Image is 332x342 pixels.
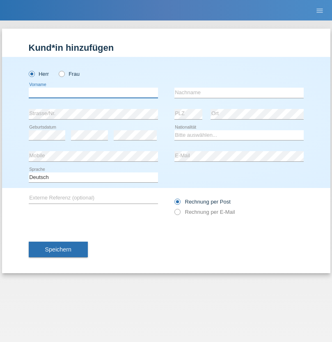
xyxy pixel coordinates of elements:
i: menu [316,7,324,15]
button: Speichern [29,242,88,257]
label: Rechnung per Post [174,199,231,205]
input: Rechnung per Post [174,199,180,209]
input: Rechnung per E-Mail [174,209,180,219]
a: menu [311,8,328,13]
h1: Kund*in hinzufügen [29,43,304,53]
span: Speichern [45,246,71,253]
label: Frau [59,71,80,77]
label: Herr [29,71,49,77]
input: Herr [29,71,34,76]
label: Rechnung per E-Mail [174,209,235,215]
input: Frau [59,71,64,76]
